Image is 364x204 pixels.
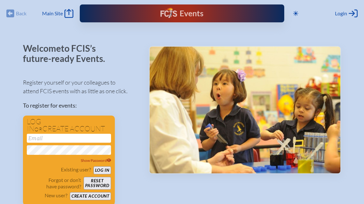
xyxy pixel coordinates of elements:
p: To register for events: [23,101,139,110]
h1: Log in create account [27,118,111,132]
p: Register yourself or your colleagues to attend FCIS events with as little as one click. [23,78,139,95]
p: Welcome to FCIS’s future-ready Events. [23,43,112,64]
button: Resetpassword [84,177,111,190]
button: Log in [93,166,111,174]
span: or [34,126,42,132]
a: Main Site [42,9,73,18]
span: Show Password [81,158,111,163]
button: Create account [70,192,111,200]
span: Main Site [42,10,63,17]
div: FCIS Events — Future ready [141,8,223,19]
span: Login [335,10,347,17]
p: Existing user? [61,166,91,173]
input: Email [27,134,111,143]
p: Forgot or don’t have password? [27,177,81,190]
p: New user? [45,192,67,199]
img: Events [150,47,340,173]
